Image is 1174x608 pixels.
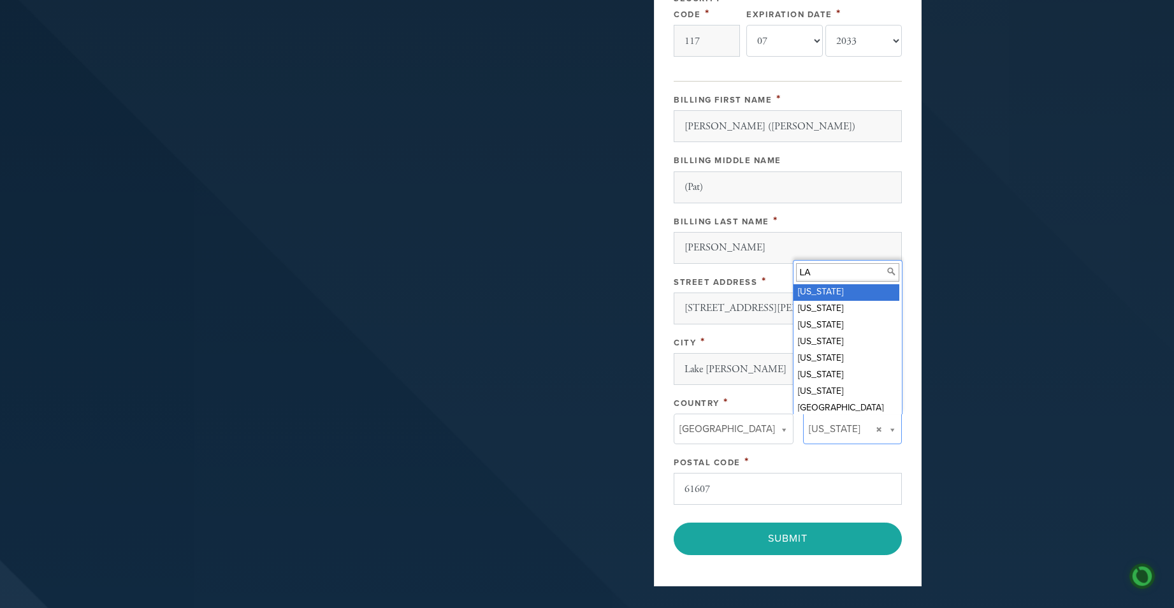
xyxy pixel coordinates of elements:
[794,384,899,400] div: [US_STATE]
[674,95,772,105] label: Billing First Name
[674,458,741,468] label: Postal Code
[794,334,899,351] div: [US_STATE]
[700,335,706,349] span: This field is required.
[674,523,902,554] input: Submit
[746,25,823,57] select: Expiration Date month
[762,274,767,288] span: This field is required.
[674,398,720,409] label: Country
[674,156,781,166] label: Billing Middle Name
[773,214,778,228] span: This field is required.
[705,6,710,20] span: This field is required.
[674,414,794,444] a: [GEOGRAPHIC_DATA]
[809,421,860,437] span: [US_STATE]
[794,400,899,429] div: [GEOGRAPHIC_DATA] [GEOGRAPHIC_DATA]
[776,92,781,106] span: This field is required.
[674,277,757,287] label: Street Address
[825,25,902,57] select: Expiration Date year
[794,284,899,301] div: [US_STATE]
[746,10,832,20] label: Expiration Date
[836,6,841,20] span: This field is required.
[679,421,775,437] span: [GEOGRAPHIC_DATA]
[794,351,899,367] div: [US_STATE]
[794,367,899,384] div: [US_STATE]
[674,217,769,227] label: Billing Last Name
[744,454,750,468] span: This field is required.
[674,338,696,348] label: City
[803,414,902,444] a: [US_STATE]
[794,317,899,334] div: [US_STATE]
[794,301,899,317] div: [US_STATE]
[723,395,728,409] span: This field is required.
